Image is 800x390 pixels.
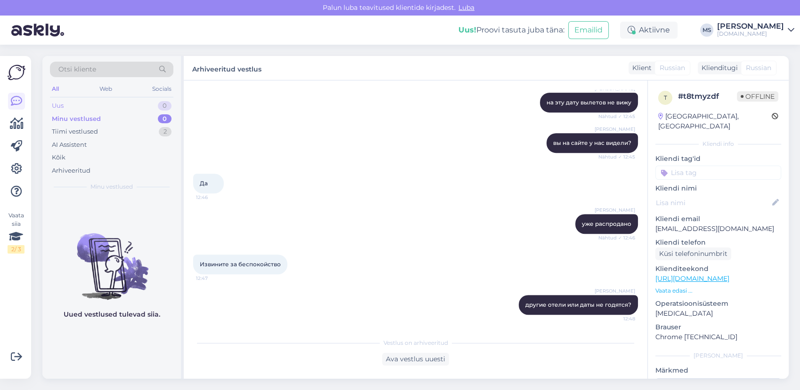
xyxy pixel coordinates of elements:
span: Nähtud ✓ 12:45 [598,153,635,160]
div: Arhiveeritud [52,166,90,175]
button: Emailid [568,21,609,39]
div: 2 [159,127,171,136]
div: [PERSON_NAME] [717,23,784,30]
span: 12:48 [600,315,635,322]
span: Vestlus on arhiveeritud [384,339,448,347]
p: Uued vestlused tulevad siia. [64,310,160,319]
div: Küsi telefoninumbrit [655,247,731,260]
span: на эту дату вылетов не вижу [547,99,631,106]
div: # t8tmyzdf [678,91,737,102]
a: [PERSON_NAME][DOMAIN_NAME] [717,23,794,38]
p: Kliendi telefon [655,238,781,247]
span: 12:46 [196,194,231,201]
div: [PERSON_NAME] [655,351,781,360]
div: Klienditugi [698,63,738,73]
p: Brauser [655,322,781,332]
span: уже распродано [582,220,631,227]
img: Askly Logo [8,64,25,81]
div: Vaata siia [8,211,24,254]
div: All [50,83,61,95]
div: 0 [158,101,171,111]
div: Aktiivne [620,22,678,39]
b: Uus! [458,25,476,34]
span: Russian [660,63,685,73]
span: Offline [737,91,778,102]
span: Извините за беспокойство [200,261,281,268]
span: Otsi kliente [58,64,96,74]
span: другие отели или даты не годятся? [525,301,631,308]
p: Kliendi nimi [655,183,781,193]
p: Märkmed [655,366,781,375]
div: Web [98,83,114,95]
div: Kõik [52,153,65,162]
span: Minu vestlused [90,183,133,191]
span: [PERSON_NAME] [595,207,635,214]
div: Tiimi vestlused [52,127,98,136]
input: Lisa tag [655,166,781,180]
span: Luba [456,3,477,12]
p: [MEDICAL_DATA] [655,309,781,318]
div: Ava vestlus uuesti [382,353,449,366]
p: Kliendi email [655,214,781,224]
p: Kliendi tag'id [655,154,781,164]
div: 2 / 3 [8,245,24,254]
label: Arhiveeritud vestlus [192,62,261,74]
p: Operatsioonisüsteem [655,299,781,309]
img: No chats [42,216,181,301]
span: Да [200,180,208,187]
a: [URL][DOMAIN_NAME] [655,274,729,283]
span: [PERSON_NAME] [595,287,635,294]
div: MS [700,24,713,37]
div: 0 [158,114,171,124]
p: Klienditeekond [655,264,781,274]
div: [DOMAIN_NAME] [717,30,784,38]
p: Vaata edasi ... [655,287,781,295]
span: [PERSON_NAME] [595,126,635,133]
span: Nähtud ✓ 12:46 [598,234,635,241]
div: Proovi tasuta juba täna: [458,24,564,36]
span: Russian [746,63,771,73]
div: Minu vestlused [52,114,101,124]
div: [GEOGRAPHIC_DATA], [GEOGRAPHIC_DATA] [658,111,772,131]
div: Kliendi info [655,140,781,148]
span: Nähtud ✓ 12:45 [598,113,635,120]
div: Uus [52,101,64,111]
div: Klient [629,63,652,73]
p: Chrome [TECHNICAL_ID] [655,332,781,342]
div: Socials [150,83,173,95]
div: AI Assistent [52,140,87,150]
span: t [664,94,667,101]
p: [EMAIL_ADDRESS][DOMAIN_NAME] [655,224,781,234]
span: вы на сайте у нас видели? [553,139,631,146]
input: Lisa nimi [656,198,770,208]
span: 12:47 [196,275,231,282]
